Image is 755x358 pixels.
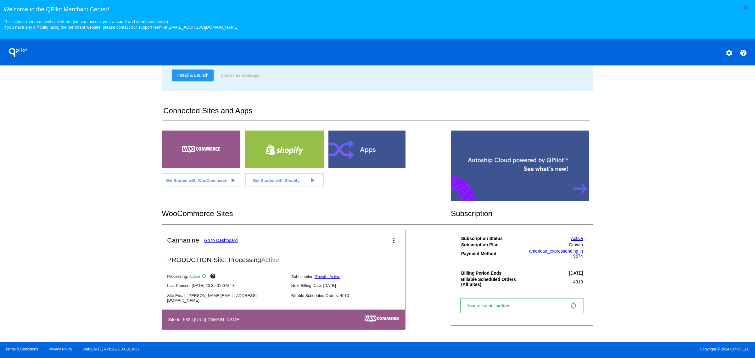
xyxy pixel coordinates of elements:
[3,19,238,30] small: This is your merchant website where you can access your account and connected site(s). If you hav...
[291,293,410,298] p: Billable Scheduled Orders: 4910
[571,236,583,241] a: Active
[167,273,286,281] p: Processing:
[5,46,31,59] h1: QPilot
[177,73,209,78] span: Install & Launch
[570,302,577,310] mat-icon: sync
[189,274,200,279] span: Active
[201,273,209,281] mat-icon: sync
[5,347,38,351] a: Terms & Conditions
[569,242,583,247] span: Growth
[461,236,522,241] th: Subscription Status
[167,25,238,30] a: [EMAIL_ADDRESS][DOMAIN_NAME]
[204,238,238,243] a: Go to Dashboard
[3,6,751,13] h3: Welcome to the QPilot Merchant Center!
[461,242,522,248] th: Subscription Plan
[162,173,240,187] a: Get Started with WooCommerce
[291,274,410,279] p: Subscription:
[167,293,286,303] p: Site Email: [PERSON_NAME][EMAIL_ADDRESS][DOMAIN_NAME]
[451,209,593,218] h2: Subscription
[573,279,583,284] span: 4910
[83,347,140,351] a: Web:[DATE] API:2025.08.19.1657
[740,49,747,57] mat-icon: help
[261,256,279,263] span: Active
[529,249,565,254] span: american_express
[229,176,237,184] mat-icon: play_arrow
[497,303,514,308] span: active!
[162,251,405,264] h2: PRODUCTION Site: Processing
[460,299,584,313] a: Your account isactive! sync
[365,316,399,322] img: c53aa0e5-ae75-48aa-9bee-956650975ee5
[291,283,410,288] p: Next Billing Date: [DATE]
[725,49,733,57] mat-icon: settings
[168,317,243,322] h4: Site Id: 582 | [URL][DOMAIN_NAME]
[529,249,583,259] a: american_expressending in 9674
[309,176,316,184] mat-icon: play_arrow
[163,106,590,120] h2: Connected Sites and Apps
[167,237,199,244] h2: Cannanine
[210,273,217,281] mat-icon: help
[742,4,749,11] mat-icon: close
[383,347,750,351] span: Copyright © 2024 QPilot, LLC
[390,237,398,244] mat-icon: more_vert
[315,274,341,279] a: Growth: Active
[167,283,286,288] p: Last Paused: [DATE] 20:35:01 GMT-8
[253,178,300,183] span: Get Started with Shopify
[569,271,583,276] span: [DATE]
[461,270,522,276] th: Billing Period Ends
[219,70,261,81] button: Close this message
[172,70,214,81] a: Install & Launch
[166,178,227,183] span: Get Started with WooCommerce
[461,248,522,259] th: Payment Method
[162,209,451,218] h2: WooCommerce Sites
[461,277,522,287] th: Billable Scheduled Orders (All Sites)
[245,173,324,187] a: Get Started with Shopify
[49,347,72,351] a: Privacy Policy
[467,303,517,308] span: Your account is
